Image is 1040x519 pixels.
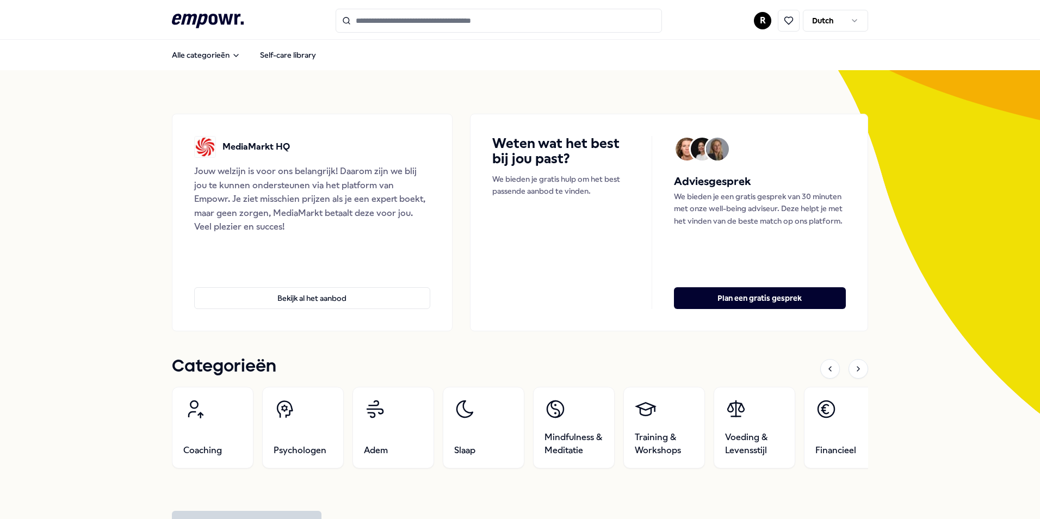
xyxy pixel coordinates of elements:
a: Slaap [443,387,524,468]
button: Alle categorieën [163,44,249,66]
p: We bieden je gratis hulp om het best passende aanbod te vinden. [492,173,630,197]
a: Training & Workshops [623,387,705,468]
input: Search for products, categories or subcategories [336,9,662,33]
img: Avatar [676,138,698,160]
a: Mindfulness & Meditatie [533,387,615,468]
span: Financieel [815,444,856,457]
span: Training & Workshops [635,431,694,457]
span: Adem [364,444,388,457]
a: Self-care library [251,44,325,66]
a: Bekijk al het aanbod [194,270,430,309]
a: Coaching [172,387,253,468]
img: Avatar [706,138,729,160]
div: Jouw welzijn is voor ons belangrijk! Daarom zijn we blij jou te kunnen ondersteunen via het platf... [194,164,430,234]
button: Bekijk al het aanbod [194,287,430,309]
a: Adem [352,387,434,468]
a: Financieel [804,387,886,468]
h4: Weten wat het best bij jou past? [492,136,630,166]
h5: Adviesgesprek [674,173,846,190]
h1: Categorieën [172,353,276,380]
span: Slaap [454,444,475,457]
button: Plan een gratis gesprek [674,287,846,309]
span: Coaching [183,444,222,457]
a: Psychologen [262,387,344,468]
button: R [754,12,771,29]
img: MediaMarkt HQ [194,136,216,158]
p: We bieden je een gratis gesprek van 30 minuten met onze well-being adviseur. Deze helpt je met he... [674,190,846,227]
p: MediaMarkt HQ [222,140,290,154]
span: Mindfulness & Meditatie [544,431,603,457]
img: Avatar [691,138,714,160]
nav: Main [163,44,325,66]
span: Voeding & Levensstijl [725,431,784,457]
span: Psychologen [274,444,326,457]
a: Voeding & Levensstijl [714,387,795,468]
